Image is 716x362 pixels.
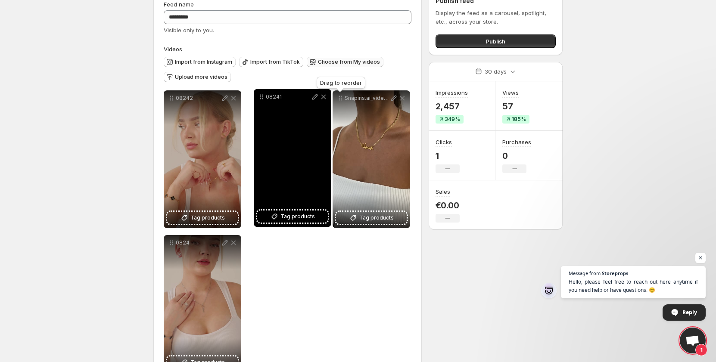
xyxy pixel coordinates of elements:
span: Message from [569,271,601,275]
div: 08241Tag products [254,89,331,227]
button: Import from Instagram [164,57,236,67]
p: Snapins.ai_video_AQN6JtfNbT_bB5uoWkteeAjH_6dXGp9vmkXGZDtVRWPOZ4s7sH61RviKnLbBPxJYwhtKp8V0obi2mNbu... [345,95,389,102]
h3: Sales [436,187,450,196]
h3: Views [502,88,519,97]
p: Display the feed as a carousel, spotlight, etc., across your store. [436,9,556,26]
h3: Impressions [436,88,468,97]
span: Tag products [359,213,394,222]
button: Tag products [257,210,328,223]
span: Visible only to you. [164,27,214,34]
div: 08242Tag products [164,90,241,228]
span: Import from TikTok [250,59,300,65]
span: Storeprops [602,271,628,275]
span: Videos [164,46,182,53]
h3: Clicks [436,138,452,146]
div: Snapins.ai_video_AQN6JtfNbT_bB5uoWkteeAjH_6dXGp9vmkXGZDtVRWPOZ4s7sH61RviKnLbBPxJYwhtKp8V0obi2mNbu... [333,90,410,228]
p: 57 [502,101,529,111]
span: Tag products [190,213,225,222]
p: €0.00 [436,200,460,210]
span: 349% [445,116,460,123]
span: Publish [486,37,505,46]
p: 2,457 [436,101,468,111]
button: Tag products [336,212,407,224]
p: 1 [436,151,460,161]
span: Hello, please feel free to reach out here anytime if you need help or have questions. 😊 [569,278,698,294]
h3: Purchases [502,138,531,146]
p: 30 days [485,67,507,76]
button: Upload more videos [164,72,231,82]
p: 08241 [266,93,311,100]
p: 0824 [176,239,221,246]
span: Reply [682,305,697,320]
span: Feed name [164,1,194,8]
p: 08242 [176,95,221,102]
span: Tag products [280,212,315,221]
span: Upload more videos [175,74,227,80]
span: 1 [695,344,707,356]
button: Publish [436,34,556,48]
p: 0 [502,151,531,161]
button: Tag products [167,212,238,224]
span: Import from Instagram [175,59,232,65]
button: Import from TikTok [239,57,303,67]
a: Open chat [680,328,706,353]
span: 185% [512,116,526,123]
